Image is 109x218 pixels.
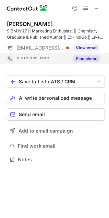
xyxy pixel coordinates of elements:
[7,21,53,27] div: [PERSON_NAME]
[18,156,102,163] span: Notes
[7,76,105,88] button: save-profile-one-click
[18,143,102,149] span: Find work email
[7,125,105,137] button: Add to email campaign
[19,112,45,117] span: Send email
[7,4,48,12] img: ContactOut v5.3.10
[7,92,105,104] button: AI write personalized message
[19,95,92,101] span: AI write personalized message
[19,128,73,134] span: Add to email campaign
[7,155,105,164] button: Notes
[7,28,105,40] div: SIBM N’27 || Marketing Enthusiast || Chemistry Graduate & Published Author || Ex-IndiGo || Live P...
[7,141,105,151] button: Find work email
[19,79,93,84] div: Save to List / ATS / CRM
[16,45,64,51] span: [EMAIL_ADDRESS][DOMAIN_NAME]
[7,108,105,121] button: Send email
[73,55,100,62] button: Reveal Button
[73,44,100,51] button: Reveal Button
